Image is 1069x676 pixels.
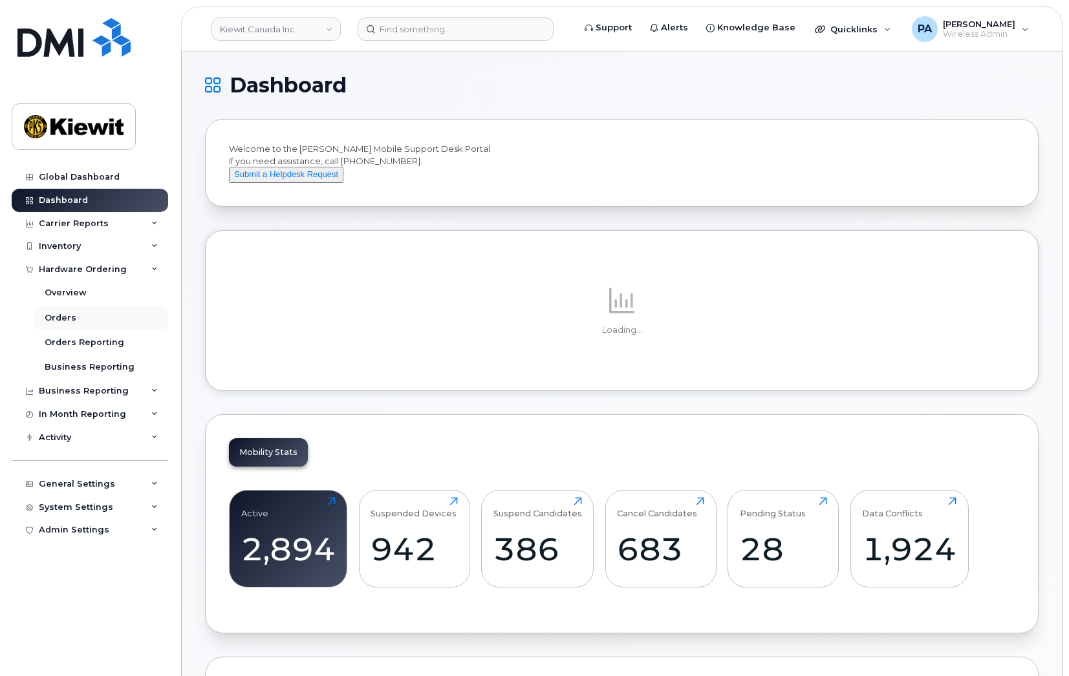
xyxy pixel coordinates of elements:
div: Data Conflicts [862,497,923,518]
div: Pending Status [740,497,806,518]
div: 1,924 [862,530,956,568]
div: Welcome to the [PERSON_NAME] Mobile Support Desk Portal If you need assistance, call [PHONE_NUMBER]. [229,143,1015,183]
a: Active2,894 [241,497,336,580]
iframe: Messenger Launcher [1013,620,1059,666]
div: 386 [493,530,582,568]
a: Submit a Helpdesk Request [229,169,343,179]
div: 683 [617,530,704,568]
div: 942 [371,530,458,568]
div: Suspend Candidates [493,497,582,518]
a: Cancel Candidates683 [617,497,704,580]
a: Suspended Devices942 [371,497,458,580]
span: Dashboard [230,76,347,95]
p: Loading... [229,324,1015,336]
a: Data Conflicts1,924 [862,497,956,580]
div: Suspended Devices [371,497,457,518]
div: 28 [740,530,827,568]
button: Submit a Helpdesk Request [229,167,343,183]
div: Active [241,497,268,518]
div: 2,894 [241,530,336,568]
a: Pending Status28 [740,497,827,580]
a: Suspend Candidates386 [493,497,582,580]
div: Cancel Candidates [617,497,697,518]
